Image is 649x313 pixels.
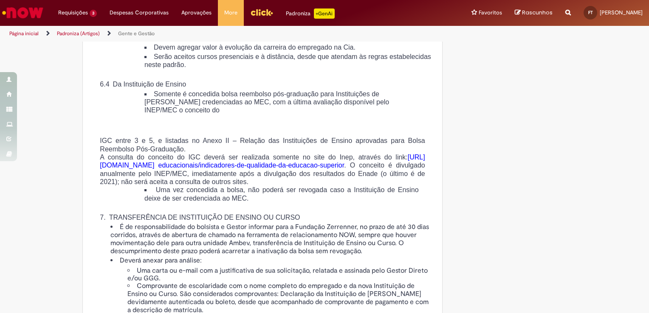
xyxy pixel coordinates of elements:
span: IGC entre 3 e 5, e listadas no Anexo II – Relação das Instituições de Ensino aprovadas para Bolsa... [100,137,425,152]
img: ServiceNow [1,4,45,21]
span: 3 [90,10,97,17]
span: Favoritos [479,8,502,17]
span: Somente é concedida bolsa reembolso pós-graduação para Instituições de [PERSON_NAME] credenciadas... [144,90,389,114]
a: Padroniza (Artigos) [57,30,100,37]
span: More [224,8,237,17]
div: Padroniza [286,8,335,19]
span: Uma carta ou e-mail com a justificativa de sua solicitação, relatada e assinada pelo Gestor Diret... [127,266,428,282]
a: [URL][DOMAIN_NAME] [100,154,425,169]
span: Aprovações [181,8,212,17]
a: Rascunhos [515,9,553,17]
span: A consulta do conceito do IGC deverá ser realizada somente no site do Inep, através do link: . O ... [100,154,425,185]
span: Requisições [58,8,88,17]
ul: Trilhas de página [6,26,426,42]
span: Despesas Corporativas [110,8,169,17]
span: Rascunhos [522,8,553,17]
span: Serão aceitos cursos presenciais e à distância, desde que atendam às regras estabelecidas neste p... [144,53,431,68]
a: Página inicial [9,30,39,37]
span: 7. TRANSFERÊNCIA DE INSTITUIÇÃO DE ENSINO OU CURSO [100,214,300,221]
span: [PERSON_NAME] [600,9,643,16]
a: Gente e Gestão [118,30,155,37]
span: Devem agregar valor à evolução da carreira do empregado na Cia. [154,44,356,51]
span: Uma vez concedida a bolsa, não poderá ser revogada caso a Instituição de Ensino deixe de ser cred... [144,186,419,201]
a: educacionais/indicadores-de-qualidade-da-educacao-superior [158,162,344,169]
span: É de responsabilidade do bolsista e Gestor informar para a Fundação Zerrenner, no prazo de até 30... [110,223,429,256]
span: 6.4 Da Instituição de Ensino [100,81,186,88]
p: +GenAi [314,8,335,19]
img: click_logo_yellow_360x200.png [250,6,273,19]
span: FT [588,10,593,15]
span: Deverá anexar para análise: [120,256,202,265]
